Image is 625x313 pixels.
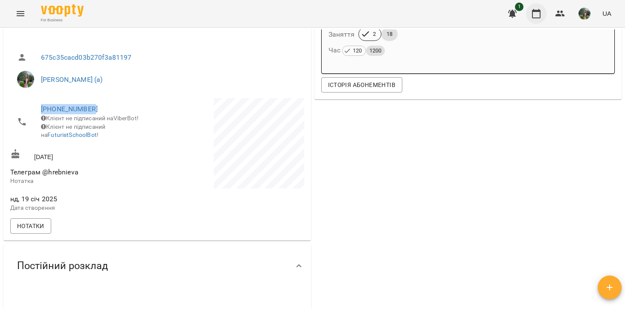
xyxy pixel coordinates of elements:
[10,168,78,176] span: Телеграм @hrebnieva
[10,218,51,234] button: Нотатки
[3,244,311,288] div: Постійний розклад
[41,75,103,84] a: [PERSON_NAME] (а)
[17,221,44,231] span: Нотатки
[368,30,381,38] span: 2
[10,204,155,212] p: Дата створення
[366,46,385,55] span: 1200
[17,259,108,272] span: Постійний розклад
[41,105,98,113] a: [PHONE_NUMBER]
[381,30,398,38] span: 18
[41,123,105,139] span: Клієнт не підписаний на !
[47,131,97,138] a: FuturistSchoolBot
[41,115,139,122] span: Клієнт не підписаний на ViberBot!
[41,53,132,61] a: 675c35cacd03b270f3a81197
[599,6,615,21] button: UA
[10,194,155,204] span: нд, 19 січ 2025
[9,147,157,163] div: [DATE]
[349,46,365,55] span: 120
[10,3,31,24] button: Menu
[328,44,385,56] h6: Час
[578,8,590,20] img: c0e52ca214e23f1dcb7d1c5ba6b1c1a3.jpeg
[17,71,34,88] img: Білокур Катерина (а)
[321,77,402,93] button: Історія абонементів
[602,9,611,18] span: UA
[41,4,84,17] img: Voopty Logo
[41,17,84,23] span: For Business
[10,177,155,185] p: Нотатка
[515,3,523,11] span: 1
[328,29,355,41] h6: Заняття
[328,80,395,90] span: Історія абонементів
